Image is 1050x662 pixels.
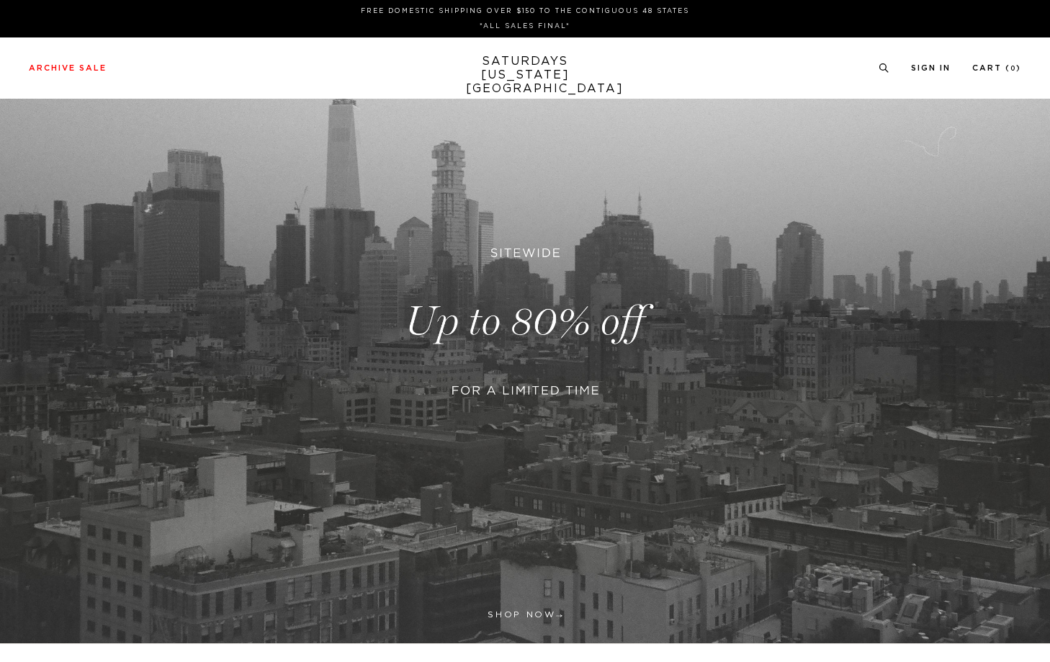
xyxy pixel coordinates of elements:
a: SATURDAYS[US_STATE][GEOGRAPHIC_DATA] [466,55,585,96]
p: *ALL SALES FINAL* [35,21,1015,32]
a: Cart (0) [972,64,1021,72]
p: FREE DOMESTIC SHIPPING OVER $150 TO THE CONTIGUOUS 48 STATES [35,6,1015,17]
small: 0 [1010,66,1016,72]
a: Archive Sale [29,64,107,72]
a: Sign In [911,64,951,72]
